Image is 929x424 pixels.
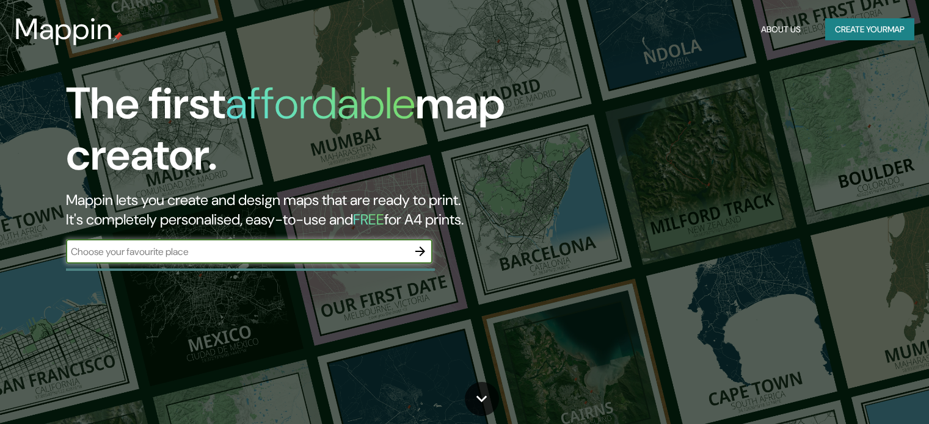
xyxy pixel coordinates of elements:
h1: The first map creator. [66,78,531,190]
h5: FREE [353,210,384,229]
button: About Us [756,18,806,41]
img: mappin-pin [113,32,123,41]
h2: Mappin lets you create and design maps that are ready to print. It's completely personalised, eas... [66,190,531,229]
button: Create yourmap [825,18,914,41]
input: Choose your favourite place [66,245,408,259]
h1: affordable [225,75,415,132]
h3: Mappin [15,12,113,46]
